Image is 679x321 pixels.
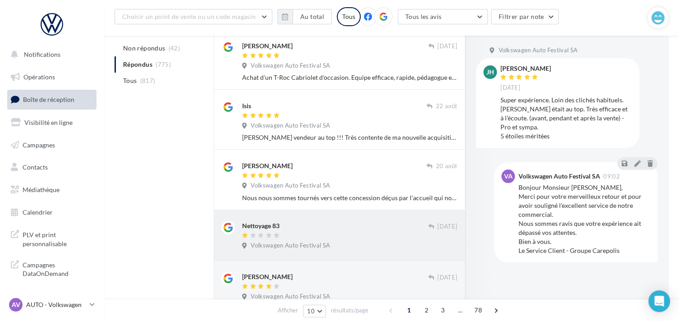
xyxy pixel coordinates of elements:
span: Non répondus [123,44,165,53]
div: Achat d'un T-Roc Cabriolet d'occasion. Equipe efficace, rapide, pédagogue et rigoureuse. La voitu... [242,73,457,82]
div: Bonjour Monsieur [PERSON_NAME], Merci pour votre merveilleux retour et pour avoir souligné l'exce... [518,183,650,255]
p: AUTO - Volkswagen [26,300,86,309]
div: [PERSON_NAME] vendeur au top !!! Très contente de ma nouvelle acquisition [242,133,457,142]
span: 3 [436,303,450,317]
span: 1 [402,303,416,317]
div: [PERSON_NAME] [242,41,293,50]
span: 20 août [436,162,457,170]
button: Tous les avis [398,9,488,24]
button: Filtrer par note [491,9,559,24]
span: JH [486,68,494,77]
span: Volkswagen Auto Festival SA [251,293,330,301]
span: Tous les avis [405,13,442,20]
span: (817) [140,77,156,84]
span: 78 [471,303,486,317]
span: [DATE] [500,84,520,92]
div: Isis [242,101,251,110]
span: 10 [307,307,315,315]
span: Opérations [23,73,55,81]
span: [DATE] [437,274,457,282]
div: [PERSON_NAME] [500,65,551,72]
button: Au total [293,9,332,24]
span: Boîte de réception [23,96,74,103]
a: Visibilité en ligne [5,113,98,132]
span: Notifications [24,50,60,58]
a: Opérations [5,68,98,87]
a: AV AUTO - Volkswagen [7,296,96,313]
span: 2 [419,303,434,317]
span: AV [12,300,20,309]
a: Calendrier [5,203,98,222]
span: Volkswagen Auto Festival SA [251,182,330,190]
span: [DATE] [437,223,457,231]
div: [PERSON_NAME] [242,161,293,170]
button: Notifications [5,45,95,64]
div: Super expérience. Loin des clichés habituels. [PERSON_NAME] était au top. Très efficace et à l’éc... [500,96,632,141]
span: Choisir un point de vente ou un code magasin [122,13,256,20]
span: Contacts [23,163,48,171]
span: Tous [123,76,137,85]
a: Boîte de réception [5,90,98,109]
span: Afficher [278,306,298,315]
div: Nous nous sommes tournés vers cette concession déçus par l'accueil qui nous a été reservé par cel... [242,193,457,202]
div: Open Intercom Messenger [648,290,670,312]
span: PLV et print personnalisable [23,229,93,248]
button: 10 [303,305,326,317]
div: [PERSON_NAME] [242,272,293,281]
a: Médiathèque [5,180,98,199]
span: Calendrier [23,208,53,216]
span: Volkswagen Auto Festival SA [251,62,330,70]
span: 22 août [436,102,457,110]
span: 09:02 [603,174,620,179]
button: Au total [277,9,332,24]
a: Campagnes [5,136,98,155]
span: Volkswagen Auto Festival SA [251,242,330,250]
div: Volkswagen Auto Festival SA [518,173,600,179]
span: Volkswagen Auto Festival SA [251,122,330,130]
span: résultats/page [331,306,368,315]
span: (42) [169,45,180,52]
span: Volkswagen Auto Festival SA [498,46,578,55]
button: Choisir un point de vente ou un code magasin [115,9,272,24]
a: PLV et print personnalisable [5,225,98,252]
span: ... [453,303,468,317]
span: Campagnes [23,141,55,148]
a: Contacts [5,158,98,177]
div: Tous [337,7,361,26]
span: [DATE] [437,42,457,50]
div: Nettoyage 83 [242,221,280,230]
span: Campagnes DataOnDemand [23,259,93,278]
span: Médiathèque [23,186,60,193]
span: VA [504,172,513,181]
span: Visibilité en ligne [24,119,73,126]
a: Campagnes DataOnDemand [5,255,98,282]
